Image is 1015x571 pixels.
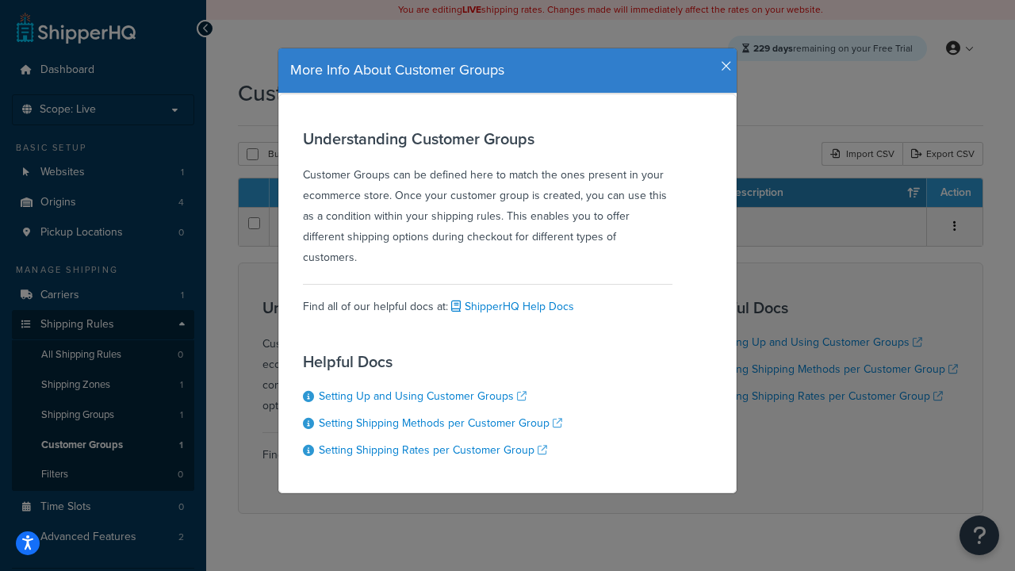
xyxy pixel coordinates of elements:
h3: Understanding Customer Groups [303,130,672,148]
div: Find all of our helpful docs at: [303,284,672,317]
h4: More Info About Customer Groups [290,60,725,81]
h3: Helpful Docs [303,353,562,370]
div: Customer Groups can be defined here to match the ones present in your ecommerce store. Once your ... [303,130,672,268]
a: ShipperHQ Help Docs [448,298,574,315]
a: Setting Up and Using Customer Groups [319,388,527,404]
a: Setting Shipping Methods per Customer Group [319,415,562,431]
a: Setting Shipping Rates per Customer Group [319,442,547,458]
